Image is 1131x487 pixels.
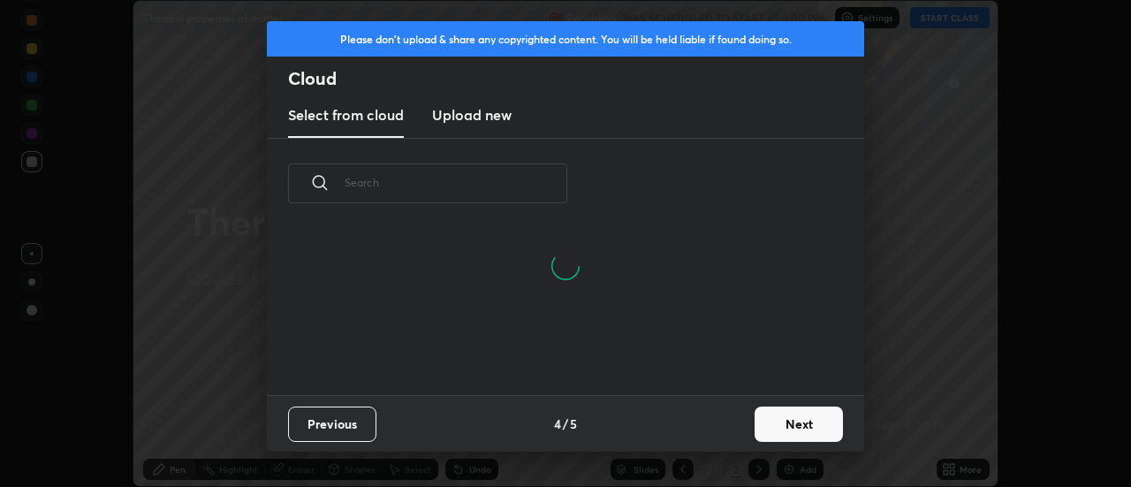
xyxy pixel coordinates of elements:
h3: Upload new [432,104,512,126]
h4: 5 [570,415,577,433]
input: Search [345,145,567,220]
h4: 4 [554,415,561,433]
h3: Select from cloud [288,104,404,126]
button: Next [755,407,843,442]
h2: Cloud [288,67,864,90]
div: Please don't upload & share any copyrighted content. You will be held liable if found doing so. [267,21,864,57]
h4: / [563,415,568,433]
button: Previous [288,407,376,442]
